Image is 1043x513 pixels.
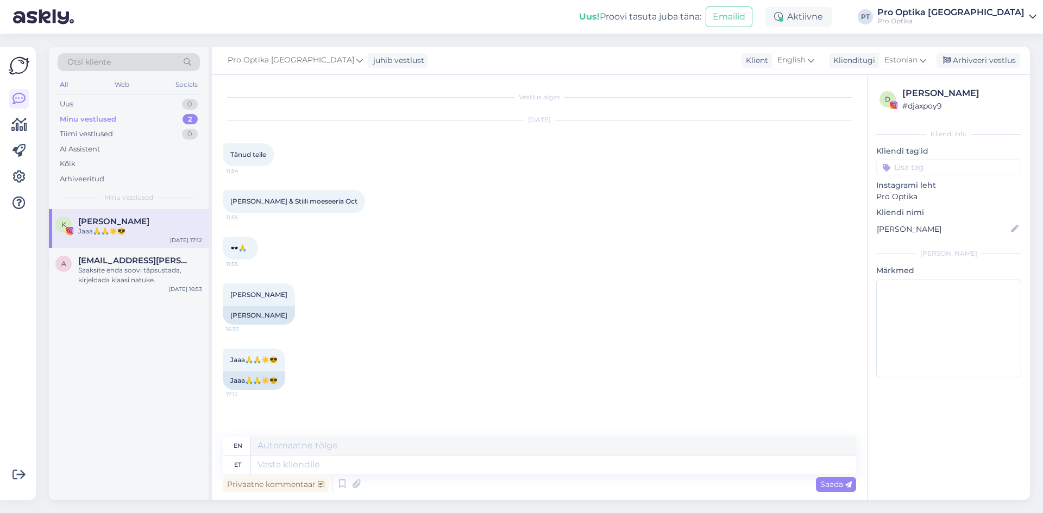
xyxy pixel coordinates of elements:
[169,285,202,293] div: [DATE] 16:53
[60,174,104,185] div: Arhiveeritud
[60,99,73,110] div: Uus
[742,55,768,66] div: Klient
[223,306,295,325] div: [PERSON_NAME]
[223,92,856,102] div: Vestlus algas
[234,436,242,455] div: en
[234,455,241,474] div: et
[876,191,1021,202] p: Pro Optika
[9,55,29,76] img: Askly Logo
[877,8,1036,26] a: Pro Optika [GEOGRAPHIC_DATA]Pro Optika
[230,244,247,252] span: 🕶️🙏
[230,356,278,364] span: Jaaa🙏🙏☀️😎
[884,54,918,66] span: Estonian
[78,256,191,265] span: aili.haas@gmail.com
[226,390,267,398] span: 17:12
[226,213,267,221] span: 11:55
[579,10,701,23] div: Proovi tasuta juba täna:
[876,159,1021,175] input: Lisa tag
[61,259,66,268] span: a
[78,265,202,285] div: Saaksite enda soovi täpsustada, kirjeldada klaasi natuke.
[183,114,198,125] div: 2
[223,115,856,125] div: [DATE]
[902,87,1018,100] div: [PERSON_NAME]
[876,207,1021,218] p: Kliendi nimi
[228,54,354,66] span: Pro Optika [GEOGRAPHIC_DATA]
[230,150,266,159] span: Tänud teile
[67,56,111,68] span: Otsi kliente
[61,220,66,229] span: K
[876,180,1021,191] p: Instagrami leht
[60,129,113,140] div: Tiimi vestlused
[60,144,100,155] div: AI Assistent
[902,100,1018,112] div: # djaxpoy9
[60,159,76,169] div: Kõik
[78,226,202,236] div: Jaaa🙏🙏☀️😎
[877,8,1025,17] div: Pro Optika [GEOGRAPHIC_DATA]
[223,371,285,390] div: Jaaa🙏🙏☀️😎
[182,129,198,140] div: 0
[104,193,153,202] span: Minu vestlused
[877,223,1009,235] input: Lisa nimi
[170,236,202,244] div: [DATE] 17:12
[777,54,806,66] span: English
[173,78,200,92] div: Socials
[112,78,131,92] div: Web
[226,260,267,268] span: 11:55
[226,167,267,175] span: 11:54
[579,11,600,22] b: Uus!
[820,479,852,489] span: Saada
[369,55,424,66] div: juhib vestlust
[58,78,70,92] div: All
[877,17,1025,26] div: Pro Optika
[223,477,329,492] div: Privaatne kommentaar
[78,217,149,226] span: Kenneth Bärlin
[706,7,752,27] button: Emailid
[829,55,875,66] div: Klienditugi
[226,325,267,333] span: 16:33
[876,129,1021,139] div: Kliendi info
[937,53,1020,68] div: Arhiveeri vestlus
[182,99,198,110] div: 0
[876,145,1021,157] p: Kliendi tag'id
[230,197,357,205] span: [PERSON_NAME] & Stiili moeseeria Oct
[765,7,832,27] div: Aktiivne
[885,95,890,103] span: d
[858,9,873,24] div: PT
[60,114,116,125] div: Minu vestlused
[876,265,1021,276] p: Märkmed
[230,290,287,299] span: [PERSON_NAME]
[876,249,1021,258] div: [PERSON_NAME]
